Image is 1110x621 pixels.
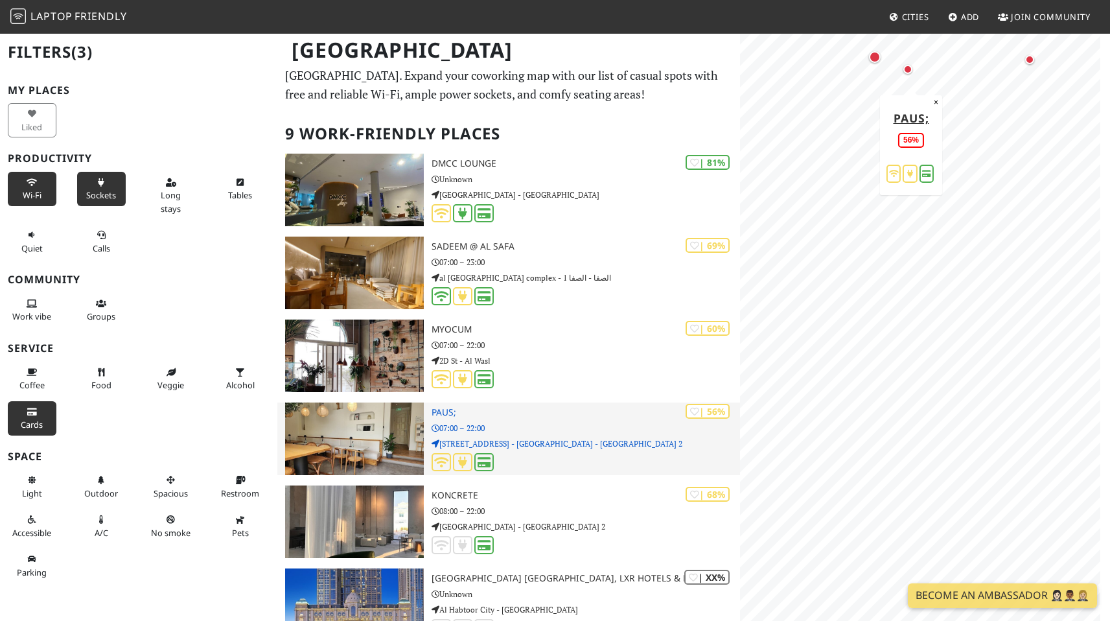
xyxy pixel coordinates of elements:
button: Wi-Fi [8,172,56,206]
span: Long stays [161,189,181,214]
p: Al Habtoor City - [GEOGRAPHIC_DATA] [432,603,740,616]
span: Work-friendly tables [228,189,252,201]
h3: Service [8,342,270,355]
div: | XX% [684,570,730,585]
button: Parking [8,548,56,583]
button: Restroom [216,469,264,504]
button: Light [8,469,56,504]
span: Laptop [30,9,73,23]
button: Quiet [8,224,56,259]
p: 07:00 – 22:00 [432,422,740,434]
span: Natural light [22,487,42,499]
p: 07:00 – 22:00 [432,339,740,351]
span: (3) [71,41,93,62]
span: Join Community [1011,11,1091,23]
p: al [GEOGRAPHIC_DATA] complex - الصفا - الصفا 1 [432,272,740,284]
button: Cards [8,401,56,436]
span: Spacious [154,487,188,499]
img: Paus; [285,403,424,475]
span: Credit cards [21,419,43,430]
span: Veggie [157,379,184,391]
a: KONCRETE | 68% KONCRETE 08:00 – 22:00 [GEOGRAPHIC_DATA] - [GEOGRAPHIC_DATA] 2 [277,486,740,558]
div: 56% [898,133,924,148]
h2: Filters [8,32,270,72]
img: DMCC Lounge [285,154,424,226]
span: Power sockets [86,189,116,201]
div: | 81% [686,155,730,170]
h3: Sadeem @ Al Safa [432,241,740,252]
h3: DMCC Lounge [432,158,740,169]
span: Alcohol [226,379,255,391]
span: Add [961,11,980,23]
div: | 68% [686,487,730,502]
button: Long stays [146,172,195,219]
div: Map marker [1025,55,1041,71]
img: KONCRETE [285,486,424,558]
h3: Myocum [432,324,740,335]
p: [GEOGRAPHIC_DATA] - [GEOGRAPHIC_DATA] [432,189,740,201]
button: Pets [216,509,264,543]
a: Paus; | 56% Paus; 07:00 – 22:00 [STREET_ADDRESS] - [GEOGRAPHIC_DATA] - [GEOGRAPHIC_DATA] 2 [277,403,740,475]
span: Smoke free [151,527,191,539]
span: Outdoor area [84,487,118,499]
p: Unknown [432,588,740,600]
a: Sadeem @ Al Safa | 69% Sadeem @ Al Safa 07:00 – 23:00 al [GEOGRAPHIC_DATA] complex - الصفا - الصفا 1 [277,237,740,309]
button: Sockets [77,172,126,206]
span: Air conditioned [95,527,108,539]
div: | 56% [686,404,730,419]
a: Myocum | 60% Myocum 07:00 – 22:00 2D St - Al Wasl [277,320,740,392]
h3: KONCRETE [432,490,740,501]
span: Cities [902,11,929,23]
button: Outdoor [77,469,126,504]
button: A/C [77,509,126,543]
h3: Paus; [432,407,740,418]
span: Accessible [12,527,51,539]
span: Pet friendly [232,527,249,539]
button: Groups [77,293,126,327]
p: 07:00 – 23:00 [432,256,740,268]
div: Map marker [869,51,886,68]
a: LaptopFriendly LaptopFriendly [10,6,127,29]
button: Calls [77,224,126,259]
span: Friendly [75,9,126,23]
a: Join Community [993,5,1096,29]
a: DMCC Lounge | 81% DMCC Lounge Unknown [GEOGRAPHIC_DATA] - [GEOGRAPHIC_DATA] [277,154,740,226]
span: Quiet [21,242,43,254]
p: [STREET_ADDRESS] - [GEOGRAPHIC_DATA] - [GEOGRAPHIC_DATA] 2 [432,438,740,450]
h3: My Places [8,84,270,97]
button: Work vibe [8,293,56,327]
p: [GEOGRAPHIC_DATA] - [GEOGRAPHIC_DATA] 2 [432,521,740,533]
span: Coffee [19,379,45,391]
p: Unknown [432,173,740,185]
p: 08:00 – 22:00 [432,505,740,517]
p: 2D St - Al Wasl [432,355,740,367]
button: Coffee [8,362,56,396]
h1: [GEOGRAPHIC_DATA] [281,32,737,68]
a: Paus; [894,110,929,126]
span: Food [91,379,111,391]
img: Myocum [285,320,424,392]
span: Restroom [221,487,259,499]
span: People working [12,310,51,322]
span: Stable Wi-Fi [23,189,41,201]
a: Add [943,5,985,29]
button: Food [77,362,126,396]
div: Map marker [903,65,919,80]
button: Alcohol [216,362,264,396]
div: | 69% [686,238,730,253]
button: Accessible [8,509,56,543]
a: Cities [884,5,934,29]
h3: Space [8,451,270,463]
button: Spacious [146,469,195,504]
button: No smoke [146,509,195,543]
h3: Productivity [8,152,270,165]
h2: 9 Work-Friendly Places [285,114,732,154]
div: | 60% [686,321,730,336]
span: Parking [17,567,47,578]
span: Group tables [87,310,115,322]
h3: [GEOGRAPHIC_DATA] [GEOGRAPHIC_DATA], LXR Hotels & Resorts [432,573,740,584]
button: Tables [216,172,264,206]
button: Close popup [930,95,942,110]
img: Sadeem @ Al Safa [285,237,424,309]
h3: Community [8,274,270,286]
